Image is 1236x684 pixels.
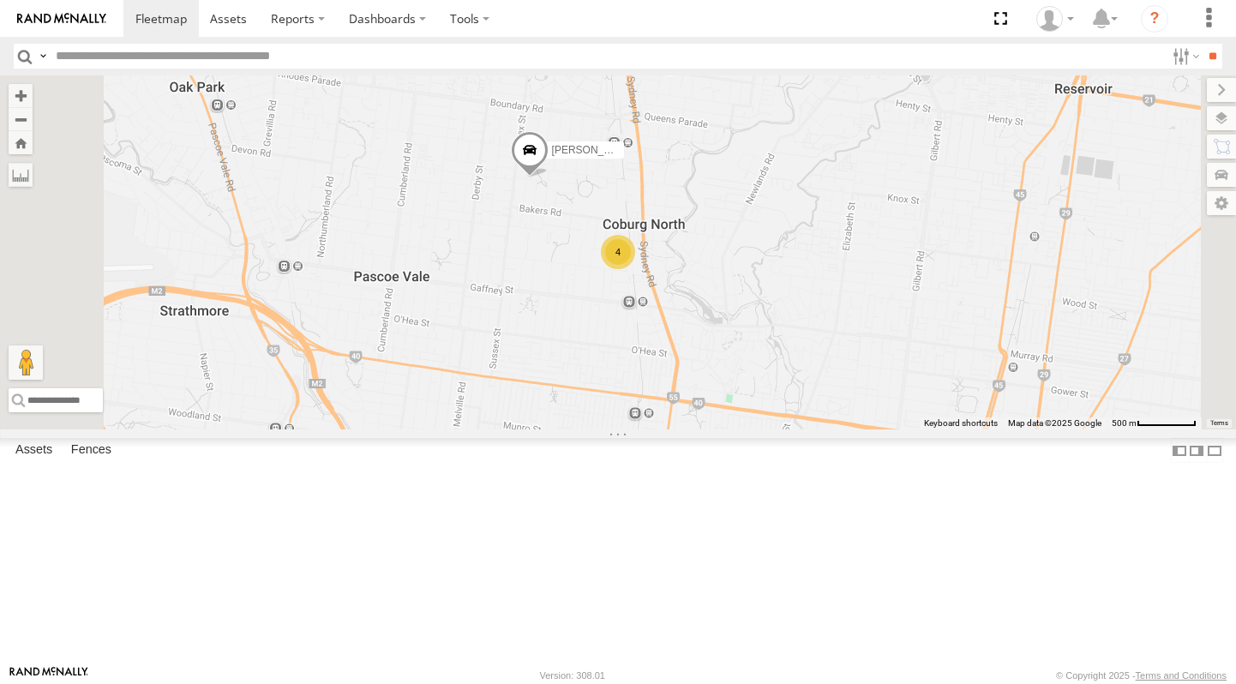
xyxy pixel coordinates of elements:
[1141,5,1168,33] i: ?
[1107,417,1202,429] button: Map scale: 500 m per 66 pixels
[17,13,106,25] img: rand-logo.svg
[63,439,120,463] label: Fences
[1136,670,1227,681] a: Terms and Conditions
[1056,670,1227,681] div: © Copyright 2025 -
[601,235,635,269] div: 4
[540,670,605,681] div: Version: 308.01
[1112,418,1137,428] span: 500 m
[9,163,33,187] label: Measure
[9,667,88,684] a: Visit our Website
[36,44,50,69] label: Search Query
[1166,44,1203,69] label: Search Filter Options
[1030,6,1080,32] div: Anna Skaltsis
[9,84,33,107] button: Zoom in
[924,417,998,429] button: Keyboard shortcuts
[9,131,33,154] button: Zoom Home
[1207,191,1236,215] label: Map Settings
[1171,438,1188,463] label: Dock Summary Table to the Left
[9,107,33,131] button: Zoom out
[1206,438,1223,463] label: Hide Summary Table
[7,439,61,463] label: Assets
[1008,418,1101,428] span: Map data ©2025 Google
[552,143,637,155] span: [PERSON_NAME]
[1210,419,1228,426] a: Terms (opens in new tab)
[1188,438,1205,463] label: Dock Summary Table to the Right
[9,345,43,380] button: Drag Pegman onto the map to open Street View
